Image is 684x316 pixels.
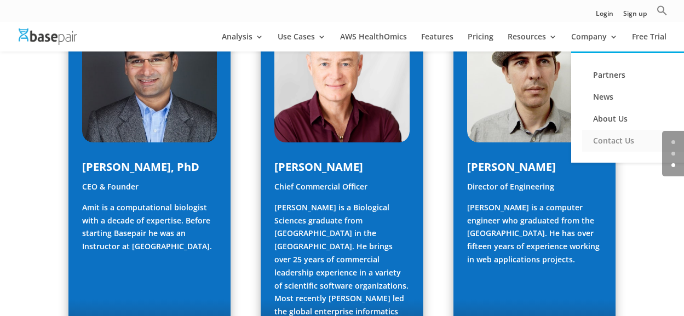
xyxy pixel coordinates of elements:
[19,28,77,44] img: Basepair
[671,152,675,156] a: 1
[671,140,675,144] a: 0
[571,33,618,51] a: Company
[657,5,668,16] svg: Search
[82,180,217,201] p: CEO & Founder
[274,180,409,201] p: Chief Commercial Officer
[632,33,666,51] a: Free Trial
[82,201,217,253] p: Amit is a computational biologist with a decade of expertise. Before starting Basepair he was an ...
[278,33,326,51] a: Use Cases
[467,201,602,266] p: [PERSON_NAME] is a computer engineer who graduated from the [GEOGRAPHIC_DATA]. He has over fiftee...
[474,237,671,303] iframe: Drift Widget Chat Controller
[340,33,407,51] a: AWS HealthOmics
[222,33,263,51] a: Analysis
[596,10,613,22] a: Login
[421,33,453,51] a: Features
[467,180,602,201] p: Director of Engineering
[657,5,668,22] a: Search Icon Link
[671,163,675,167] a: 2
[508,33,557,51] a: Resources
[467,159,556,174] span: [PERSON_NAME]
[468,33,493,51] a: Pricing
[82,159,199,174] span: [PERSON_NAME], PhD
[623,10,647,22] a: Sign up
[274,159,363,174] span: [PERSON_NAME]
